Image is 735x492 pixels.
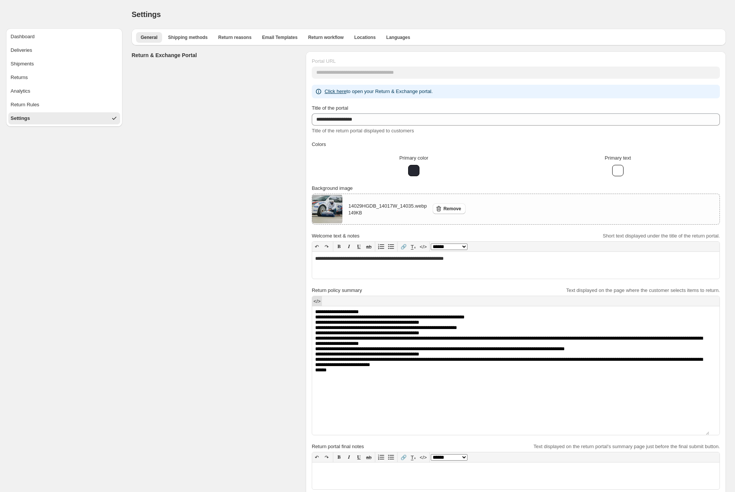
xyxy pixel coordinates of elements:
img: 14029HGDB_14017W_14035.webp [312,194,342,224]
button: 𝑰 [344,452,354,462]
span: Return workflow [308,34,344,40]
button: ab [364,242,374,251]
span: Title of the return portal displayed to customers [312,128,414,133]
a: Click here [325,88,347,94]
span: to open your Return & Exchange portal. [325,88,433,94]
button: Numbered list [376,452,386,462]
span: Remove [443,206,461,212]
span: Settings [132,10,161,19]
button: Remove [433,203,466,214]
div: Deliveries [11,47,32,54]
h3: Return & Exchange Portal [132,51,300,59]
span: Locations [354,34,376,40]
p: 149 KB [348,210,427,216]
button: 𝐔 [354,242,364,251]
button: T̲ₓ [409,242,418,251]
button: 𝑰 [344,242,354,251]
button: Return Rules [8,99,120,111]
button: Returns [8,71,120,84]
div: Return Rules [11,101,39,109]
button: Dashboard [8,31,120,43]
s: ab [366,455,371,460]
button: 🔗 [399,452,409,462]
button: 𝐁 [334,452,344,462]
button: Settings [8,112,120,124]
button: Analytics [8,85,120,97]
button: Numbered list [376,242,386,251]
button: ↷ [322,452,332,462]
span: Languages [386,34,410,40]
button: Bullet list [386,242,396,251]
button: Shipments [8,58,120,70]
span: Primary color [399,155,429,161]
div: Settings [11,115,30,122]
span: Return portal final notes [312,444,364,449]
button: 𝐁 [334,242,344,251]
span: Return reasons [218,34,252,40]
div: Analytics [11,87,30,95]
span: Portal URL [312,58,336,64]
span: Title of the portal [312,105,348,111]
span: Background image [312,185,353,191]
button: </> [312,296,322,306]
span: 𝐔 [357,454,361,460]
div: Returns [11,74,28,81]
span: Return policy summary [312,287,362,293]
span: General [141,34,158,40]
button: 𝐔 [354,452,364,462]
div: 14029HGDB_14017W_14035.webp [348,202,427,216]
span: Short text displayed under the title of the return portal. [603,233,720,239]
button: Bullet list [386,452,396,462]
span: Colors [312,141,326,147]
button: ↶ [312,242,322,251]
button: ab [364,452,374,462]
span: Email Templates [262,34,298,40]
div: Dashboard [11,33,35,40]
span: Welcome text & notes [312,233,359,239]
button: ↷ [322,242,332,251]
s: ab [366,244,371,250]
button: </> [418,452,428,462]
button: </> [418,242,428,251]
button: ↶ [312,452,322,462]
span: Text displayed on the return portal's summary page just before the final submit button. [534,444,720,449]
span: Shipping methods [168,34,208,40]
span: Text displayed on the page where the customer selects items to return. [566,287,720,293]
span: 𝐔 [357,244,361,249]
button: Deliveries [8,44,120,56]
button: 🔗 [399,242,409,251]
span: Primary text [605,155,631,161]
div: Shipments [11,60,34,68]
button: T̲ₓ [409,452,418,462]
